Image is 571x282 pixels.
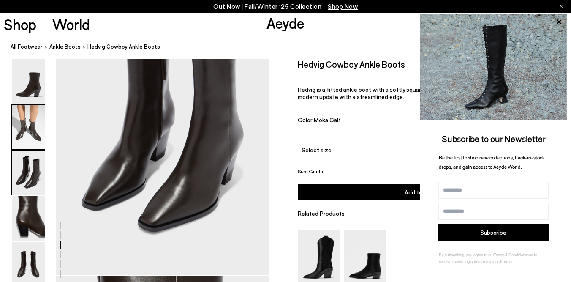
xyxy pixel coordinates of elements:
[87,42,160,51] span: Hedvig Cowboy Ankle Boots
[52,17,90,32] a: World
[49,42,81,51] a: ankle boots
[439,154,545,170] span: Be the first to shop new collections, back-in-stock drops, and gain access to Aeyde World.
[213,1,358,12] p: Out Now | Fall/Winter ‘25 Collection
[420,14,567,120] img: 2a6287a1333c9a56320fd6e7b3c4a9a9.jpg
[298,59,405,69] h2: Hedvig Cowboy Ankle Boots
[314,116,341,123] span: Moka Calf
[12,59,45,104] img: Hedvig Cowboy Ankle Boots - Image 1
[12,105,45,149] img: Hedvig Cowboy Ankle Boots - Image 2
[442,133,546,144] span: Subscribe to our Newsletter
[298,116,504,126] div: Color:
[439,252,494,257] span: By subscribing, you agree to our
[11,42,43,51] a: All Footwear
[298,210,345,217] span: Related Products
[266,14,305,32] a: Aeyde
[438,224,549,241] button: Subscribe
[4,17,36,32] a: Shop
[12,151,45,195] img: Hedvig Cowboy Ankle Boots - Image 3
[405,189,436,196] span: Add to Cart
[298,86,542,100] p: Hedvig is a fitted ankle boot with a softly squared-off toe, set on our new cowboy heel. A modern...
[328,3,358,10] span: Navigate to /collections/new-in
[12,196,45,241] img: Hedvig Cowboy Ankle Boots - Image 4
[11,36,571,59] nav: breadcrumb
[298,184,542,200] button: Add to Cart
[494,252,527,257] a: Terms & Conditions
[302,145,332,154] span: Select size
[49,43,81,50] span: ankle boots
[298,166,323,177] button: Size Guide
